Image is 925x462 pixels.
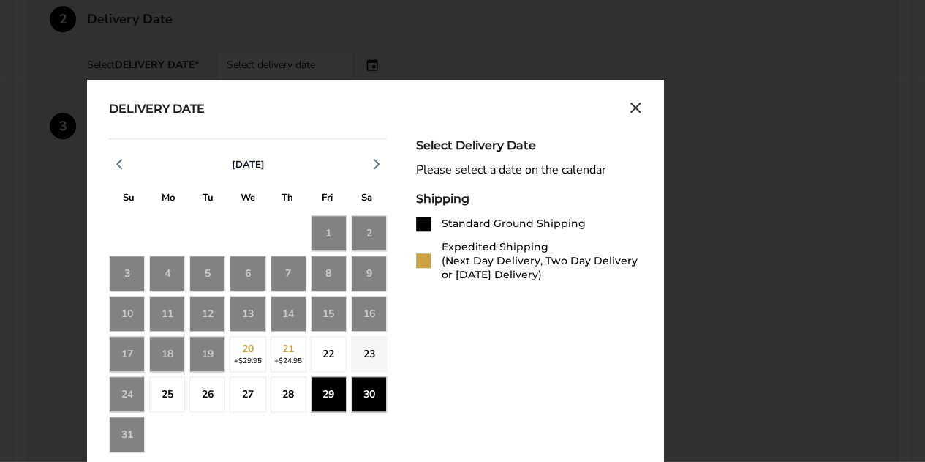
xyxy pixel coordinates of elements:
div: F [307,188,347,211]
div: Shipping [416,192,641,206]
div: S [109,188,148,211]
div: Please select a date on the calendar [416,163,641,177]
span: [DATE] [232,158,265,171]
div: M [148,188,188,211]
div: S [347,188,387,211]
div: Delivery Date [109,102,205,118]
div: Expedited Shipping (Next Day Delivery, Two Day Delivery or [DATE] Delivery) [442,240,641,282]
div: T [189,188,228,211]
div: T [268,188,307,211]
div: W [228,188,268,211]
button: Close calendar [630,102,641,118]
div: Select Delivery Date [416,138,641,152]
div: Standard Ground Shipping [442,217,586,231]
button: [DATE] [226,158,271,171]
